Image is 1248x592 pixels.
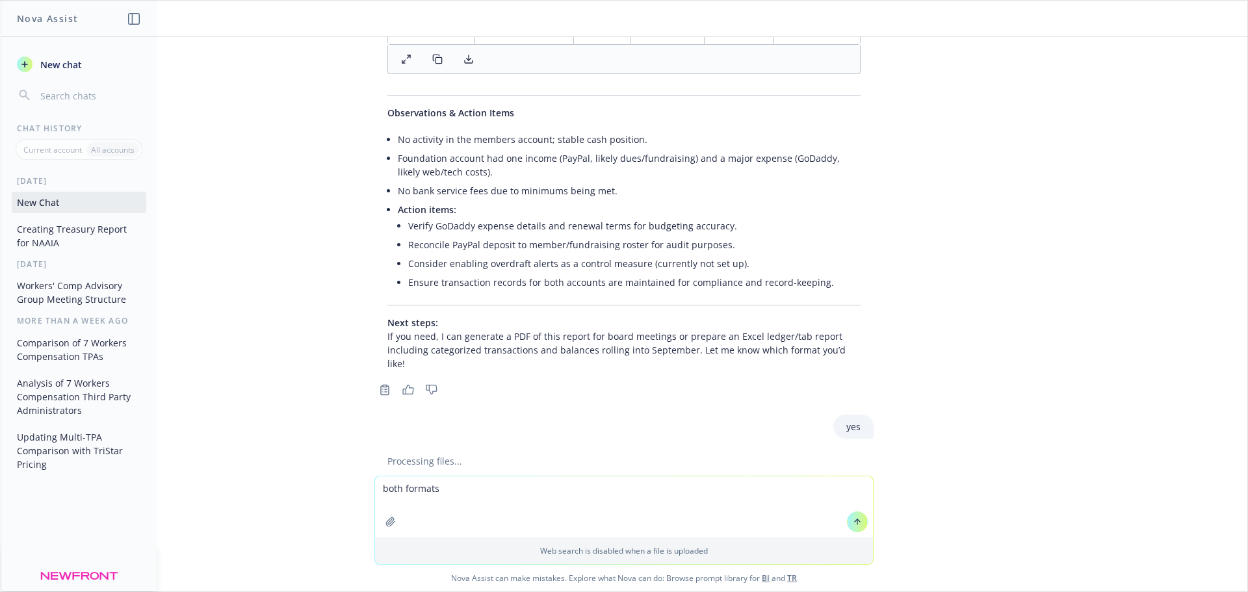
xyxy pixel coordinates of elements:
[38,58,82,71] span: New chat
[408,273,861,292] li: Ensure transaction records for both accounts are maintained for compliance and record-keeping.
[12,275,146,310] button: Workers' Comp Advisory Group Meeting Structure
[387,316,438,329] span: Next steps:
[383,545,865,556] p: Web search is disabled when a file is uploaded
[91,144,135,155] p: All accounts
[23,144,82,155] p: Current account
[408,254,861,273] li: Consider enabling overdraft alerts as a control measure (currently not set up).
[375,476,873,537] textarea: both formats
[387,316,861,370] p: If you need, I can generate a PDF of this report for board meetings or prepare an Excel ledger/ta...
[398,181,861,200] li: No bank service fees due to minimums being met.
[12,53,146,76] button: New chat
[398,130,861,149] li: No activity in the members account; stable cash position.
[12,218,146,253] button: Creating Treasury Report for NAAIA
[17,12,78,25] h1: Nova Assist
[421,473,442,491] button: Thumbs down
[387,107,514,119] span: Observations & Action Items
[38,86,141,105] input: Search chats
[1,315,157,326] div: More than a week ago
[787,573,797,584] a: TR
[12,332,146,367] button: Comparison of 7 Workers Compensation TPAs
[12,192,146,213] button: New Chat
[1,175,157,187] div: [DATE]
[398,203,456,216] span: Action items:
[846,420,861,433] p: yes
[6,565,1242,591] span: Nova Assist can make mistakes. Explore what Nova can do: Browse prompt library for and
[379,384,391,396] svg: Copy to clipboard
[398,149,861,181] li: Foundation account had one income (PayPal, likely dues/fundraising) and a major expense (GoDaddy,...
[762,573,770,584] a: BI
[408,235,861,254] li: Reconcile PayPal deposit to member/fundraising roster for audit purposes.
[408,216,861,235] li: Verify GoDaddy expense details and renewal terms for budgeting accuracy.
[1,259,157,270] div: [DATE]
[12,426,146,475] button: Updating Multi-TPA Comparison with TriStar Pricing
[12,372,146,421] button: Analysis of 7 Workers Compensation Third Party Administrators
[1,123,157,134] div: Chat History
[374,454,874,468] div: Processing files...
[421,381,442,399] button: Thumbs down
